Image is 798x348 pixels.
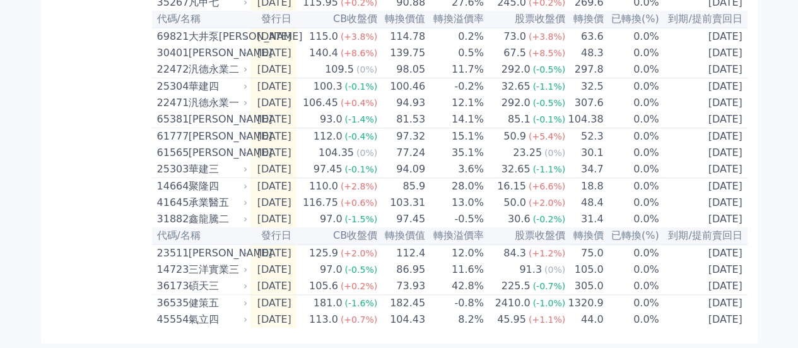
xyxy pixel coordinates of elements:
td: 0.0% [604,295,659,312]
td: 114.78 [378,28,426,45]
td: 182.45 [378,295,426,312]
span: (-1.0%) [532,298,565,308]
span: (-0.5%) [532,64,565,75]
div: 109.5 [322,62,356,77]
td: [DATE] [250,195,296,211]
span: (+1.1%) [529,315,565,325]
div: 汎德永業一 [189,95,245,111]
td: 11.7% [426,61,484,78]
td: 305.0 [566,278,604,295]
div: [PERSON_NAME] [189,112,245,127]
td: 103.31 [378,195,426,211]
td: 86.95 [378,261,426,278]
div: 聚隆四 [189,179,245,194]
span: (-1.4%) [344,114,377,124]
div: 181.0 [311,296,345,311]
td: 12.0% [426,244,484,261]
span: (+2.8%) [341,181,377,191]
span: (+5.4%) [529,131,565,141]
div: 61565 [157,145,185,160]
td: 34.7 [566,161,604,178]
div: 104.35 [316,145,356,160]
td: [DATE] [660,278,748,295]
div: 30401 [157,45,185,61]
td: 0.0% [604,261,659,278]
td: [DATE] [660,244,748,261]
div: 112.0 [311,129,345,144]
td: 0.0% [604,311,659,328]
td: 104.43 [378,311,426,328]
div: 健策五 [189,296,245,311]
span: (-0.1%) [344,164,377,174]
div: 97.0 [317,212,345,227]
td: [DATE] [250,145,296,161]
td: 48.3 [566,45,604,61]
div: 25304 [157,79,185,94]
td: [DATE] [660,95,748,111]
th: CB收盤價 [296,11,378,28]
span: (-0.2%) [532,214,565,224]
div: 華建四 [189,79,245,94]
div: 碩天三 [189,279,245,294]
td: 73.93 [378,278,426,295]
div: 25303 [157,162,185,177]
span: (-1.1%) [532,81,565,92]
span: (+0.7%) [341,315,377,325]
td: [DATE] [250,244,296,261]
div: 36535 [157,296,185,311]
div: 22471 [157,95,185,111]
td: [DATE] [660,28,748,45]
td: [DATE] [660,45,748,61]
td: 81.53 [378,111,426,128]
td: 0.0% [604,195,659,211]
th: 已轉換(%) [604,227,659,244]
td: [DATE] [660,311,748,328]
div: 14664 [157,179,185,194]
div: 106.45 [300,95,341,111]
td: [DATE] [660,78,748,95]
span: (-1.6%) [344,298,377,308]
td: 31.4 [566,211,604,227]
th: 股票收盤價 [484,227,566,244]
td: [DATE] [250,261,296,278]
td: [DATE] [660,145,748,161]
td: -0.2% [426,78,484,95]
div: 14723 [157,262,185,277]
td: [DATE] [660,128,748,145]
td: 35.1% [426,145,484,161]
td: 94.09 [378,161,426,178]
td: [DATE] [660,61,748,78]
td: 63.6 [566,28,604,45]
td: -0.8% [426,295,484,312]
div: 73.0 [501,29,529,44]
div: 華建三 [189,162,245,177]
td: 0.0% [604,161,659,178]
th: 發行日 [250,227,296,244]
td: 15.1% [426,128,484,145]
span: (-0.1%) [344,81,377,92]
div: 22472 [157,62,185,77]
td: 0.0% [604,95,659,111]
div: 140.4 [307,45,341,61]
div: 110.0 [307,179,341,194]
div: 116.75 [300,195,341,210]
th: 股票收盤價 [484,11,566,28]
div: 45554 [157,312,185,327]
td: 0.0% [604,178,659,195]
div: 41645 [157,195,185,210]
div: 93.0 [317,112,345,127]
td: 112.4 [378,244,426,261]
td: 11.6% [426,261,484,278]
div: 三洋實業三 [189,262,245,277]
div: 氣立四 [189,312,245,327]
td: 77.24 [378,145,426,161]
div: 105.6 [307,279,341,294]
span: (+0.2%) [341,281,377,291]
td: [DATE] [660,261,748,278]
span: (-0.4%) [344,131,377,141]
div: 承業醫五 [189,195,245,210]
div: 84.3 [501,246,529,261]
td: 105.0 [566,261,604,278]
div: 23.25 [510,145,544,160]
td: [DATE] [250,178,296,195]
